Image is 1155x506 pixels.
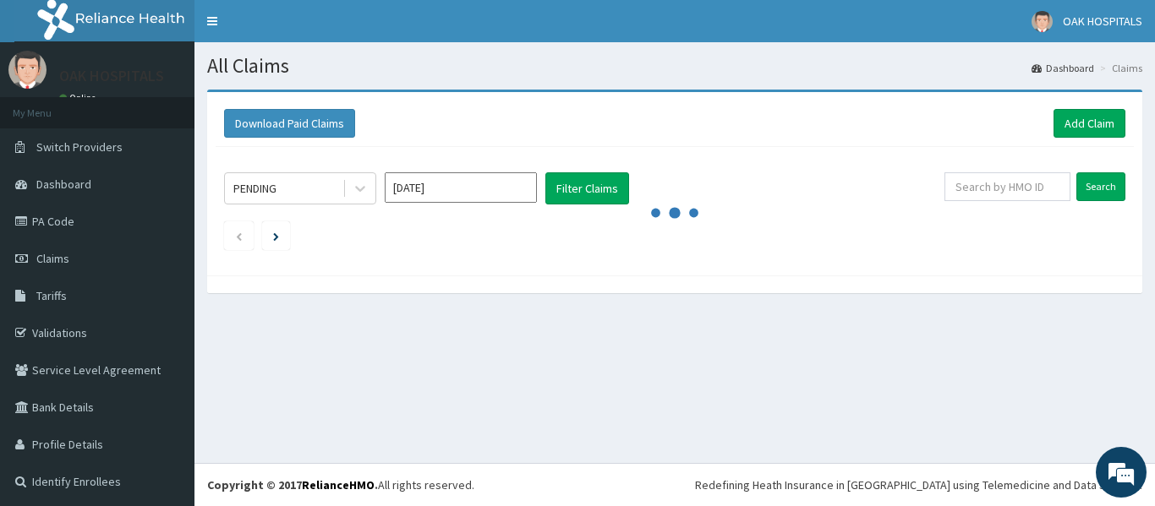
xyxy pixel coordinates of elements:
[302,477,375,492] a: RelianceHMO
[545,172,629,204] button: Filter Claims
[36,251,69,266] span: Claims
[944,172,1070,201] input: Search by HMO ID
[233,180,276,197] div: PENDING
[36,288,67,303] span: Tariffs
[194,463,1155,506] footer: All rights reserved.
[1076,172,1125,201] input: Search
[207,55,1142,77] h1: All Claims
[36,139,123,155] span: Switch Providers
[207,477,378,492] strong: Copyright © 2017 .
[224,109,355,138] button: Download Paid Claims
[385,172,537,203] input: Select Month and Year
[59,92,100,104] a: Online
[1032,11,1053,32] img: User Image
[1096,61,1142,75] li: Claims
[1032,61,1094,75] a: Dashboard
[235,228,243,243] a: Previous page
[59,68,164,84] p: OAK HOSPITALS
[649,188,700,238] svg: audio-loading
[1054,109,1125,138] a: Add Claim
[36,177,91,192] span: Dashboard
[695,476,1142,493] div: Redefining Heath Insurance in [GEOGRAPHIC_DATA] using Telemedicine and Data Science!
[1063,14,1142,29] span: OAK HOSPITALS
[8,51,47,89] img: User Image
[273,228,279,243] a: Next page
